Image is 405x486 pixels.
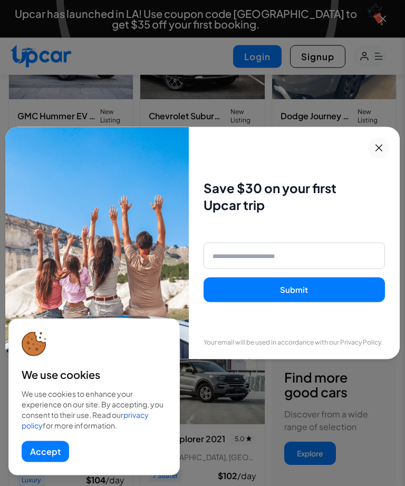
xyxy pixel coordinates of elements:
[204,338,385,347] p: Your email will be used in accordance with our Privacy Policy.
[5,127,189,359] img: Family enjoying car ride
[22,441,69,462] button: Accept
[204,278,385,302] button: Submit
[22,367,167,382] div: We use cookies
[22,388,167,431] div: We use cookies to enhance your experience on our site. By accepting, you consent to their use. Re...
[22,332,46,357] img: cookie-icon.svg
[204,179,385,213] h3: Save $30 on your first Upcar trip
